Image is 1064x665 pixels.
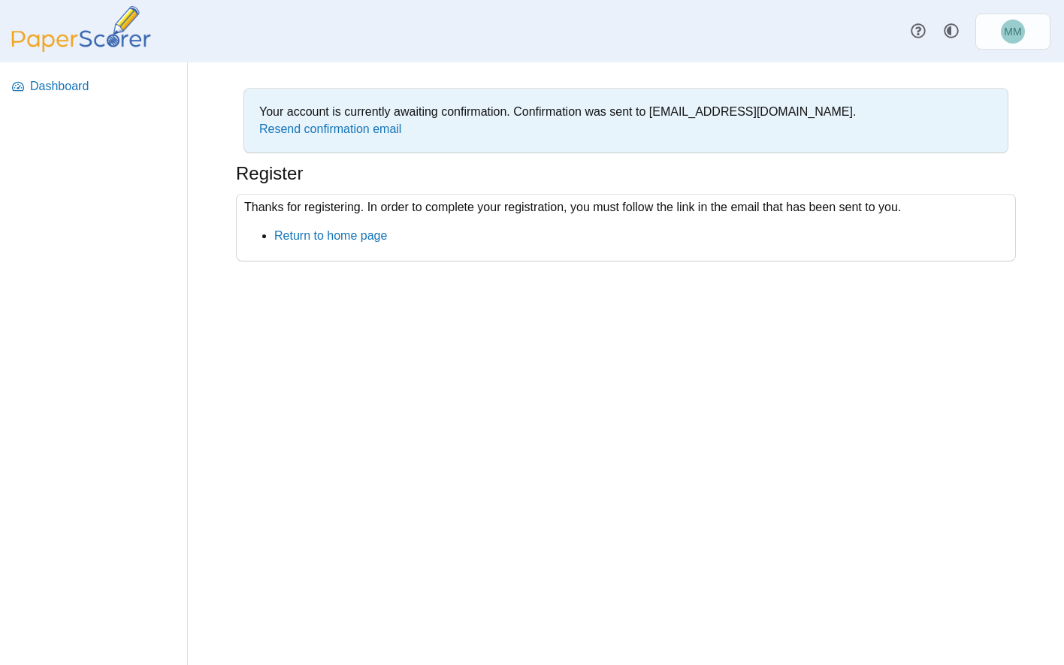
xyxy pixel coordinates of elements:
div: Your account is currently awaiting confirmation. Confirmation was sent to [EMAIL_ADDRESS][DOMAIN_... [252,96,1000,145]
h1: Register [236,161,303,186]
a: PaperScorer [6,41,156,54]
a: Return to home page [274,229,387,242]
span: Dashboard [30,78,177,95]
a: Mairi Meehan [975,14,1050,50]
span: Mairi Meehan [1001,20,1025,44]
div: Thanks for registering. In order to complete your registration, you must follow the link in the e... [236,194,1016,262]
a: Dashboard [6,68,183,104]
span: Mairi Meehan [1004,26,1021,37]
a: Resend confirmation email [259,122,401,135]
img: PaperScorer [6,6,156,52]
